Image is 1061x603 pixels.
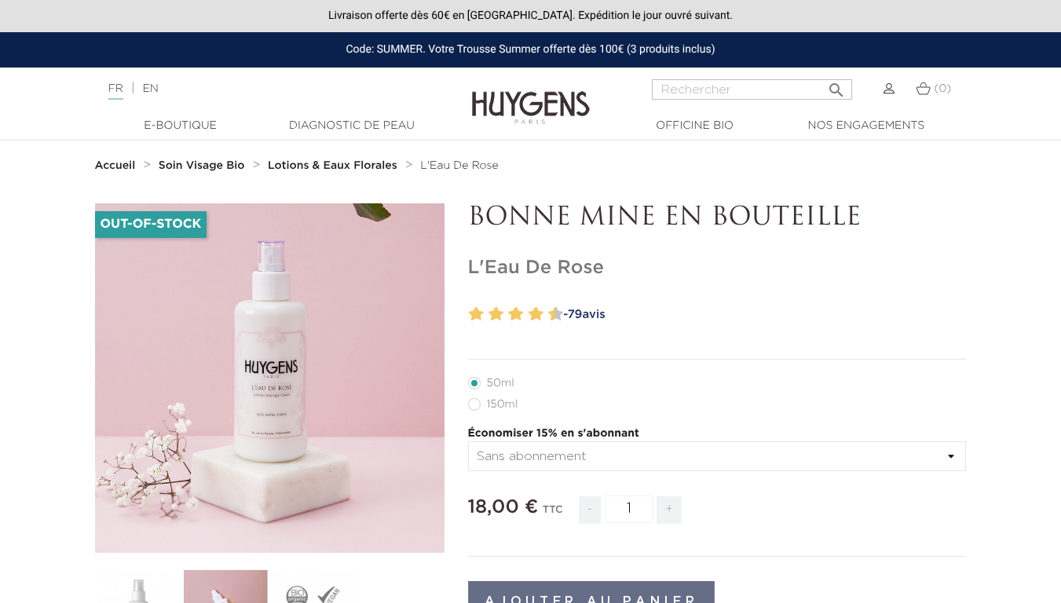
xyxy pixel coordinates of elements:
[468,498,539,517] span: 18,00 €
[545,303,551,326] label: 9
[268,160,397,171] strong: Lotions & Eaux Florales
[485,303,491,326] label: 3
[95,159,139,172] a: Accueil
[468,426,967,442] p: Économiser 15% en s'abonnant
[159,160,245,171] strong: Soin Visage Bio
[472,303,484,326] label: 2
[95,160,136,171] strong: Accueil
[616,118,774,134] a: Officine Bio
[512,303,524,326] label: 6
[466,303,471,326] label: 1
[468,203,967,233] p: BONNE MINE EN BOUTEILLE
[934,83,951,94] span: (0)
[468,377,533,389] label: 50ml
[579,496,601,524] span: -
[827,76,846,95] i: 
[822,75,851,96] button: 
[468,398,537,411] label: 150ml
[652,79,852,100] input: Rechercher
[525,303,530,326] label: 7
[492,303,503,326] label: 4
[142,83,158,94] a: EN
[568,309,583,320] span: 79
[102,118,259,134] a: E-Boutique
[468,257,967,280] h1: L'Eau De Rose
[420,159,498,172] a: L'Eau De Rose
[101,79,430,98] div: |
[108,83,123,100] a: FR
[472,66,590,126] img: Huygens
[95,211,207,238] li: Out-of-Stock
[420,160,498,171] span: L'Eau De Rose
[543,493,563,535] div: TTC
[505,303,510,326] label: 5
[558,303,967,327] a: -79avis
[657,496,682,524] span: +
[268,159,401,172] a: Lotions & Eaux Florales
[606,495,653,523] input: Quantité
[159,159,249,172] a: Soin Visage Bio
[273,118,430,134] a: Diagnostic de peau
[532,303,543,326] label: 8
[788,118,945,134] a: Nos engagements
[551,303,563,326] label: 10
